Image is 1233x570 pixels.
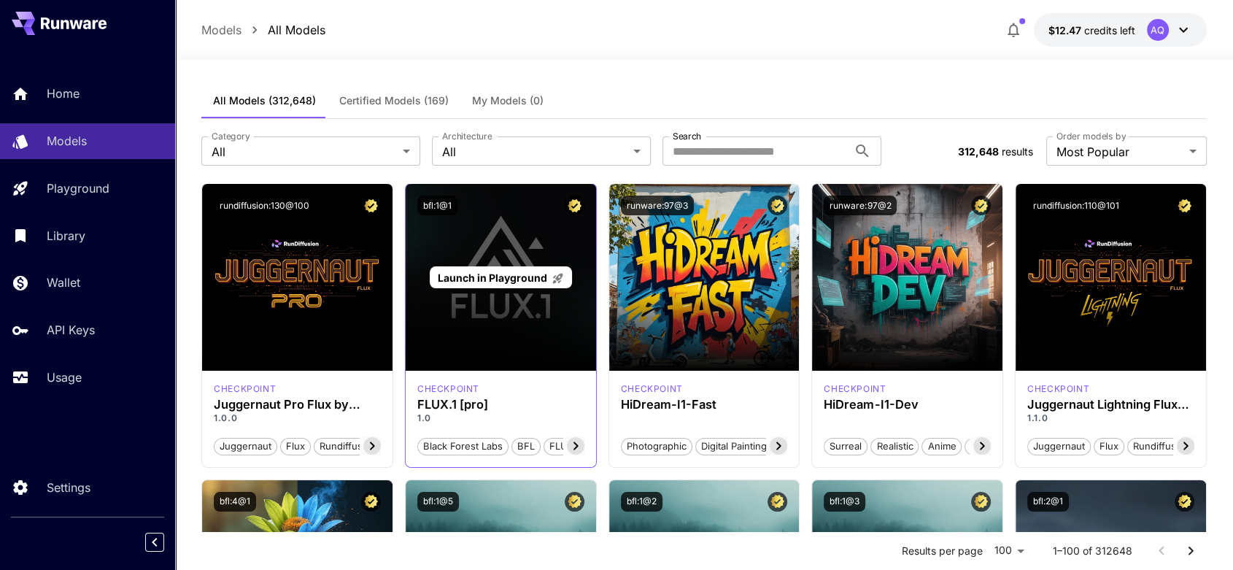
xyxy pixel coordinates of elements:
[417,412,584,425] p: 1.0
[145,533,164,552] button: Collapse sidebar
[1094,439,1124,454] span: flux
[1053,544,1132,558] p: 1–100 of 312648
[280,436,311,455] button: flux
[214,436,277,455] button: juggernaut
[621,398,788,412] div: HiDream-I1-Fast
[212,143,397,161] span: All
[430,266,572,289] a: Launch in Playground
[768,492,787,512] button: Certified Model – Vetted for best performance and includes a commercial license.
[870,436,919,455] button: Realistic
[201,21,325,39] nav: breadcrumb
[768,196,787,215] button: Certified Model – Vetted for best performance and includes a commercial license.
[1056,130,1126,142] label: Order models by
[214,492,256,512] button: bfl:4@1
[472,94,544,107] span: My Models (0)
[565,196,584,215] button: Certified Model – Vetted for best performance and includes a commercial license.
[958,145,999,158] span: 312,648
[1094,436,1124,455] button: flux
[1128,439,1195,454] span: rundiffusion
[418,439,508,454] span: Black Forest Labs
[1027,398,1194,412] h3: Juggernaut Lightning Flux by RunDiffusion
[1175,492,1194,512] button: Certified Model – Vetted for best performance and includes a commercial license.
[971,196,991,215] button: Certified Model – Vetted for best performance and includes a commercial license.
[544,436,611,455] button: FLUX.1 [pro]
[695,436,773,455] button: Digital Painting
[339,94,449,107] span: Certified Models (169)
[47,321,95,339] p: API Keys
[1084,24,1135,36] span: credits left
[512,439,540,454] span: BFL
[214,196,315,215] button: rundiffusion:130@100
[214,412,381,425] p: 1.0.0
[921,436,962,455] button: Anime
[281,439,310,454] span: flux
[621,196,694,215] button: runware:97@3
[361,492,381,512] button: Certified Model – Vetted for best performance and includes a commercial license.
[201,21,241,39] a: Models
[1027,492,1069,512] button: bfl:2@1
[442,130,492,142] label: Architecture
[156,529,175,555] div: Collapse sidebar
[1147,19,1169,41] div: AQ
[47,132,87,150] p: Models
[971,492,991,512] button: Certified Model – Vetted for best performance and includes a commercial license.
[417,382,479,396] div: fluxpro
[314,436,382,455] button: rundiffusion
[1127,436,1196,455] button: rundiffusion
[1027,196,1125,215] button: rundiffusion:110@101
[442,143,627,161] span: All
[824,196,897,215] button: runware:97@2
[824,436,867,455] button: Surreal
[1027,436,1091,455] button: juggernaut
[824,439,867,454] span: Surreal
[1034,13,1207,47] button: $12.47069AQ
[47,479,90,496] p: Settings
[47,369,82,386] p: Usage
[871,439,918,454] span: Realistic
[1027,382,1089,396] p: checkpoint
[673,130,701,142] label: Search
[1027,382,1089,396] div: FLUX.1 D
[565,492,584,512] button: Certified Model – Vetted for best performance and includes a commercial license.
[268,21,325,39] a: All Models
[965,436,1011,455] button: Stylized
[213,94,316,107] span: All Models (312,648)
[214,398,381,412] div: Juggernaut Pro Flux by RunDiffusion
[1028,439,1090,454] span: juggernaut
[621,382,683,396] p: checkpoint
[902,544,983,558] p: Results per page
[621,492,662,512] button: bfl:1@2
[1175,196,1194,215] button: Certified Model – Vetted for best performance and includes a commercial license.
[824,382,886,396] p: checkpoint
[989,540,1029,561] div: 100
[47,227,85,244] p: Library
[511,436,541,455] button: BFL
[622,439,692,454] span: Photographic
[696,439,772,454] span: Digital Painting
[214,382,276,396] div: FLUX.1 D
[824,382,886,396] div: HiDream Dev
[1056,143,1183,161] span: Most Popular
[214,439,277,454] span: juggernaut
[1176,536,1205,566] button: Go to next page
[417,436,509,455] button: Black Forest Labs
[922,439,961,454] span: Anime
[47,274,80,291] p: Wallet
[1002,145,1033,158] span: results
[621,436,692,455] button: Photographic
[417,492,459,512] button: bfl:1@5
[824,492,865,512] button: bfl:1@3
[212,130,250,142] label: Category
[1027,412,1194,425] p: 1.1.0
[417,196,457,215] button: bfl:1@1
[1048,24,1084,36] span: $12.47
[417,398,584,412] h3: FLUX.1 [pro]
[361,196,381,215] button: Certified Model – Vetted for best performance and includes a commercial license.
[438,271,547,284] span: Launch in Playground
[544,439,611,454] span: FLUX.1 [pro]
[214,382,276,396] p: checkpoint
